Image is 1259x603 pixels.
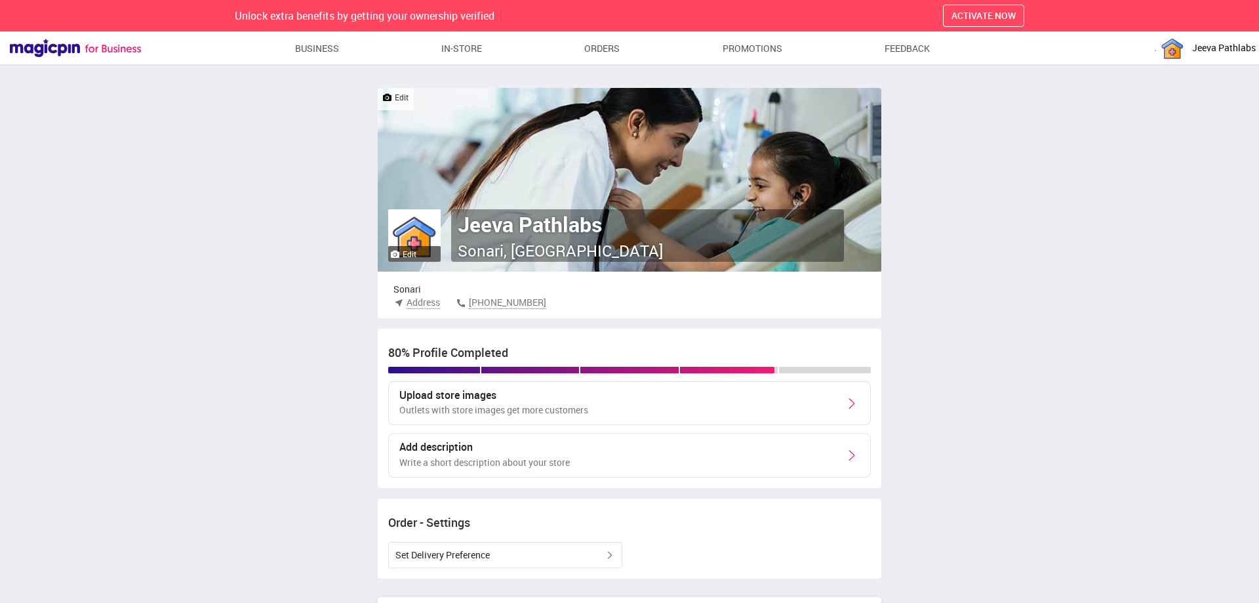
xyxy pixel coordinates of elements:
[458,240,663,261] span: Sonari, [GEOGRAPHIC_DATA]
[378,88,881,272] img: MMJYgn7GnsvKe-UxdlXs_yoiL8n4bnyL131ECkg9ZDtn0TUxf8mhCF6kA5iBb3nL5gPICcpVdqXfCxK29OhQSo0pzYo=s750
[383,92,409,103] label: Edit
[951,9,1016,22] span: ACTIVATE NOW
[399,404,588,417] p: Outlets with store images get more customers
[441,37,482,60] a: In-store
[723,37,782,60] a: Promotions
[295,37,339,60] a: Business
[388,344,871,362] div: 80 % Profile Completed
[844,396,860,411] img: left-arrow2.7545acd1.svg
[458,209,837,239] p: Jeeva Pathlabs
[388,514,871,531] div: Order - Settings
[407,296,440,309] span: Address
[10,39,141,57] img: Magicpin
[605,550,615,560] img: brown-left-arrow.fb4dc0c6.svg
[391,249,416,260] label: Edit
[393,298,404,308] img: distance.3718b416.svg
[456,298,466,308] img: phone-call-grey.a4054a55.svg
[399,390,588,402] h3: Upload store images
[235,9,494,23] span: Unlock extra benefits by getting your ownership verified
[393,283,562,296] p: Sonari
[388,209,441,262] img: qjzIF4Q9uIV_UZyUp7o3Y9ktAypLUjqbG7njx3r2mz_xrM4S24Nz4h4D6PhKY18zq2GFzXxwxSph1rQD9exnAkjh_I70
[399,456,570,469] p: Write a short description about your store
[1159,35,1186,61] img: logo
[395,549,490,562] span: Set Delivery Preference
[399,442,570,453] h3: Add description
[584,37,620,60] a: Orders
[844,447,860,463] img: left-arrow2.7545acd1.svg
[469,296,546,309] span: [PHONE_NUMBER]
[1192,41,1256,54] span: Jeeva Pathlabs
[943,5,1024,27] button: ACTIVATE NOW
[885,37,930,60] a: Feedback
